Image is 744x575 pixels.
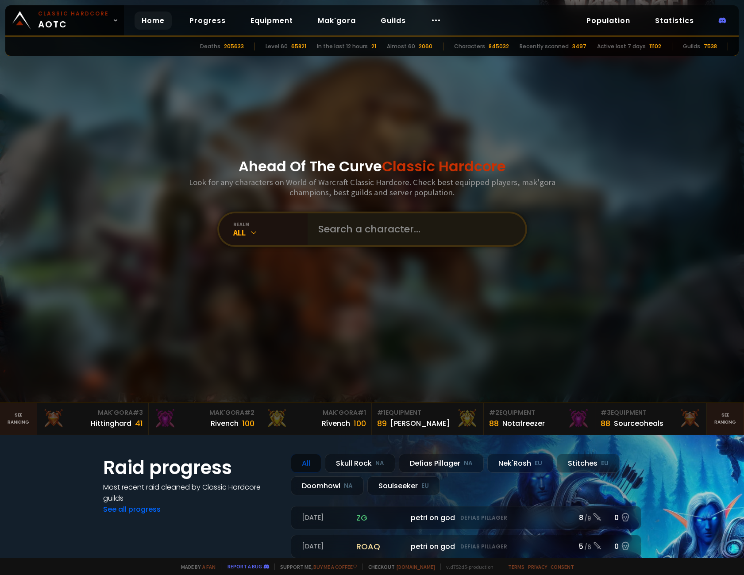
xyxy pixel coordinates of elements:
[484,403,595,435] a: #2Equipment88Notafreezer
[135,417,143,429] div: 41
[344,482,353,490] small: NA
[377,417,387,429] div: 89
[372,403,483,435] a: #1Equipment89[PERSON_NAME]
[487,454,553,473] div: Nek'Rosh
[502,418,545,429] div: Notafreezer
[243,12,300,30] a: Equipment
[260,403,372,435] a: Mak'Gora#1Rîvench100
[133,408,143,417] span: # 3
[508,563,524,570] a: Terms
[274,563,357,570] span: Support me,
[103,504,161,514] a: See all progress
[317,42,368,50] div: In the last 12 hours
[202,563,216,570] a: a fan
[419,42,432,50] div: 2060
[489,417,499,429] div: 88
[266,42,288,50] div: Level 60
[601,459,609,468] small: EU
[399,454,484,473] div: Defias Pillager
[239,156,506,177] h1: Ahead Of The Curve
[311,12,363,30] a: Mak'gora
[382,156,506,176] span: Classic Hardcore
[648,12,701,30] a: Statistics
[291,454,321,473] div: All
[377,408,478,417] div: Equipment
[266,408,366,417] div: Mak'Gora
[371,42,376,50] div: 21
[5,5,124,35] a: Classic HardcoreAOTC
[390,418,450,429] div: [PERSON_NAME]
[387,42,415,50] div: Almost 60
[291,42,306,50] div: 65821
[464,459,473,468] small: NA
[579,12,637,30] a: Population
[377,408,385,417] span: # 1
[233,221,308,228] div: realm
[421,482,429,490] small: EU
[291,506,641,529] a: [DATE]zgpetri on godDefias Pillager8 /90
[454,42,485,50] div: Characters
[704,42,717,50] div: 7538
[244,408,254,417] span: # 2
[224,42,244,50] div: 205633
[489,408,590,417] div: Equipment
[362,563,435,570] span: Checkout
[367,476,440,495] div: Soulseeker
[135,12,172,30] a: Home
[601,408,611,417] span: # 3
[37,403,149,435] a: Mak'Gora#3Hittinghard41
[354,417,366,429] div: 100
[185,177,559,197] h3: Look for any characters on World of Warcraft Classic Hardcore. Check best equipped players, mak'g...
[313,213,515,245] input: Search a character...
[325,454,395,473] div: Skull Rock
[707,403,744,435] a: Seeranking
[440,563,493,570] span: v. d752d5 - production
[375,459,384,468] small: NA
[595,403,707,435] a: #3Equipment88Sourceoheals
[313,563,357,570] a: Buy me a coffee
[154,408,254,417] div: Mak'Gora
[103,454,280,482] h1: Raid progress
[200,42,220,50] div: Deaths
[535,459,542,468] small: EU
[182,12,233,30] a: Progress
[520,42,569,50] div: Recently scanned
[42,408,143,417] div: Mak'Gora
[233,228,308,238] div: All
[683,42,700,50] div: Guilds
[572,42,586,50] div: 3497
[551,563,574,570] a: Consent
[38,10,109,18] small: Classic Hardcore
[103,482,280,504] h4: Most recent raid cleaned by Classic Hardcore guilds
[614,418,663,429] div: Sourceoheals
[227,563,262,570] a: Report a bug
[242,417,254,429] div: 100
[374,12,413,30] a: Guilds
[291,535,641,558] a: [DATE]roaqpetri on godDefias Pillager5 /60
[211,418,239,429] div: Rivench
[601,408,701,417] div: Equipment
[91,418,131,429] div: Hittinghard
[322,418,350,429] div: Rîvench
[358,408,366,417] span: # 1
[291,476,364,495] div: Doomhowl
[38,10,109,31] span: AOTC
[176,563,216,570] span: Made by
[528,563,547,570] a: Privacy
[489,42,509,50] div: 845032
[397,563,435,570] a: [DOMAIN_NAME]
[597,42,646,50] div: Active last 7 days
[557,454,620,473] div: Stitches
[489,408,499,417] span: # 2
[601,417,610,429] div: 88
[649,42,661,50] div: 11102
[149,403,260,435] a: Mak'Gora#2Rivench100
